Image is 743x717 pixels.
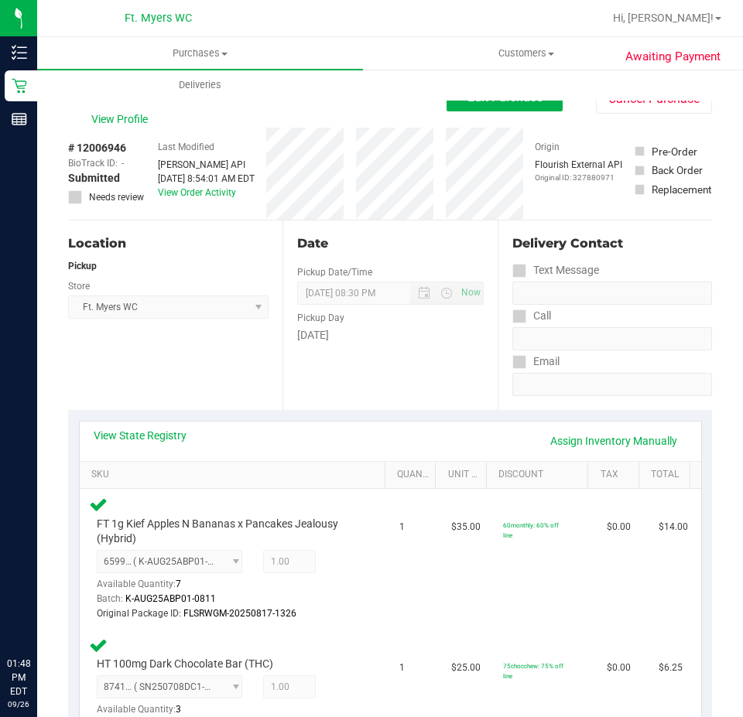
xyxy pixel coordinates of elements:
[512,259,599,282] label: Text Message
[607,520,631,534] span: $0.00
[7,657,30,698] p: 01:48 PM EDT
[659,520,688,534] span: $14.00
[125,12,192,25] span: Ft. Myers WC
[46,591,64,609] iframe: Resource center unread badge
[97,517,360,546] span: FT 1g Kief Apples N Bananas x Pancakes Jealousy (Hybrid)
[297,234,483,253] div: Date
[535,158,622,183] div: Flourish External API
[451,661,481,675] span: $25.00
[158,187,236,198] a: View Order Activity
[613,12,714,24] span: Hi, [PERSON_NAME]!
[158,78,242,92] span: Deliveries
[12,78,27,94] inline-svg: Retail
[503,662,563,680] span: 75chocchew: 75% off line
[97,573,250,603] div: Available Quantity:
[97,593,123,604] span: Batch:
[652,182,711,197] div: Replacement
[512,327,712,350] input: Format: (999) 999-9999
[37,37,363,70] a: Purchases
[535,172,622,183] p: Original ID: 327880971
[535,140,560,154] label: Origin
[540,428,687,454] a: Assign Inventory Manually
[498,469,582,481] a: Discount
[68,156,118,170] span: BioTrack ID:
[659,661,683,675] span: $6.25
[68,279,90,293] label: Store
[12,45,27,60] inline-svg: Inventory
[399,520,405,534] span: 1
[97,657,273,671] span: HT 100mg Dark Chocolate Bar (THC)
[68,234,269,253] div: Location
[625,48,721,66] span: Awaiting Payment
[397,469,430,481] a: Quantity
[399,661,405,675] span: 1
[176,704,181,715] span: 3
[503,521,559,539] span: 60monthly: 60% off line
[89,190,144,204] span: Needs review
[68,261,97,271] strong: Pickup
[607,661,631,675] span: $0.00
[176,579,181,589] span: 7
[512,305,551,327] label: Call
[37,69,363,101] a: Deliveries
[651,469,683,481] a: Total
[364,46,688,60] span: Customers
[363,37,689,70] a: Customers
[601,469,633,481] a: Tax
[125,593,216,604] span: K-AUG25ABP01-0811
[68,170,120,186] span: Submitted
[12,111,27,127] inline-svg: Reports
[512,234,712,253] div: Delivery Contact
[183,608,296,619] span: FLSRWGM-20250817-1326
[91,469,378,481] a: SKU
[158,172,255,186] div: [DATE] 8:54:01 AM EDT
[512,350,560,373] label: Email
[297,327,483,343] div: [DATE]
[158,158,255,172] div: [PERSON_NAME] API
[15,593,62,640] iframe: Resource center
[297,265,372,279] label: Pickup Date/Time
[158,140,214,154] label: Last Modified
[97,608,181,619] span: Original Package ID:
[37,46,363,60] span: Purchases
[68,140,126,156] span: # 12006946
[91,111,153,128] span: View Profile
[652,144,697,159] div: Pre-Order
[448,469,481,481] a: Unit Price
[652,162,703,178] div: Back Order
[512,282,712,305] input: Format: (999) 999-9999
[297,311,344,325] label: Pickup Day
[122,156,124,170] span: -
[7,698,30,710] p: 09/26
[451,520,481,534] span: $35.00
[94,428,187,443] a: View State Registry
